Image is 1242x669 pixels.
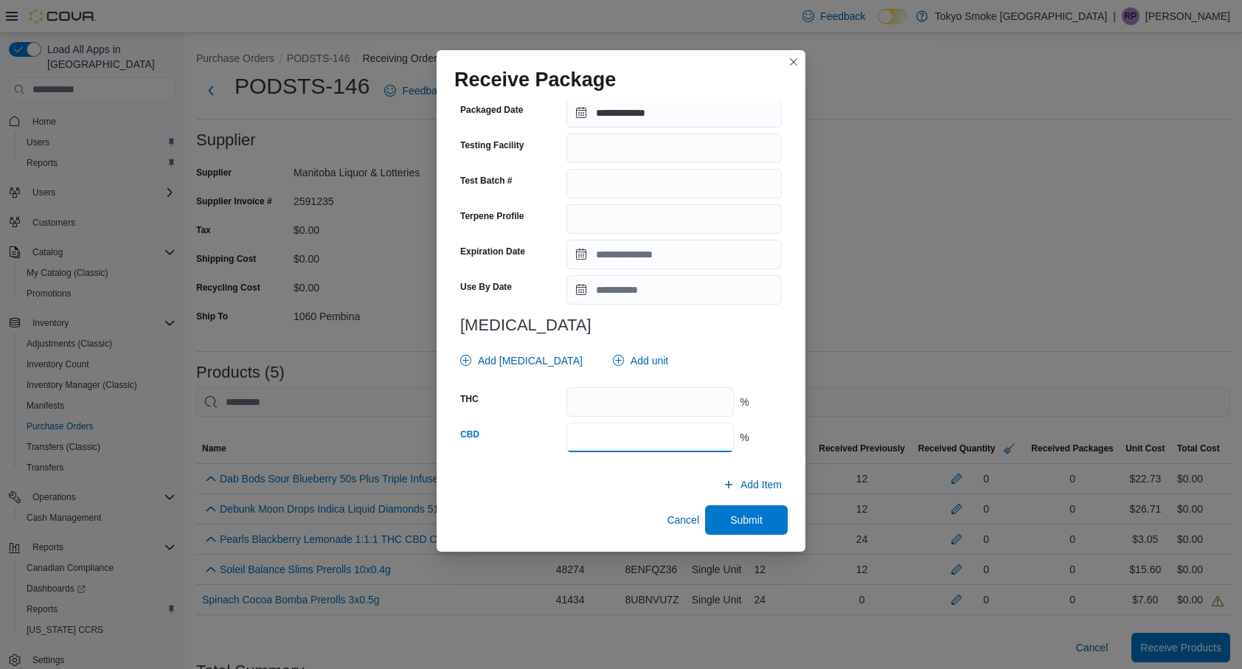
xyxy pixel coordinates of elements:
label: Terpene Profile [460,210,524,222]
input: Press the down key to open a popover containing a calendar. [566,240,782,269]
span: Add unit [631,353,668,368]
div: % [740,395,782,409]
div: % [740,430,782,445]
span: Add [MEDICAL_DATA] [478,353,583,368]
button: Cancel [661,505,705,535]
button: Closes this modal window [785,53,802,71]
span: Add Item [740,477,782,492]
label: Expiration Date [460,246,525,257]
label: THC [460,393,479,405]
label: Testing Facility [460,139,524,151]
button: Add [MEDICAL_DATA] [454,346,589,375]
span: Submit [730,513,763,527]
label: Test Batch # [460,175,512,187]
label: CBD [460,429,479,440]
button: Add Item [717,470,788,499]
button: Add unit [607,346,674,375]
input: Press the down key to open a popover containing a calendar. [566,98,782,128]
h3: [MEDICAL_DATA] [460,316,782,334]
button: Submit [705,505,788,535]
span: Cancel [667,513,699,527]
label: Use By Date [460,281,512,293]
h1: Receive Package [454,68,616,91]
input: Press the down key to open a popover containing a calendar. [566,275,782,305]
label: Packaged Date [460,104,523,116]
